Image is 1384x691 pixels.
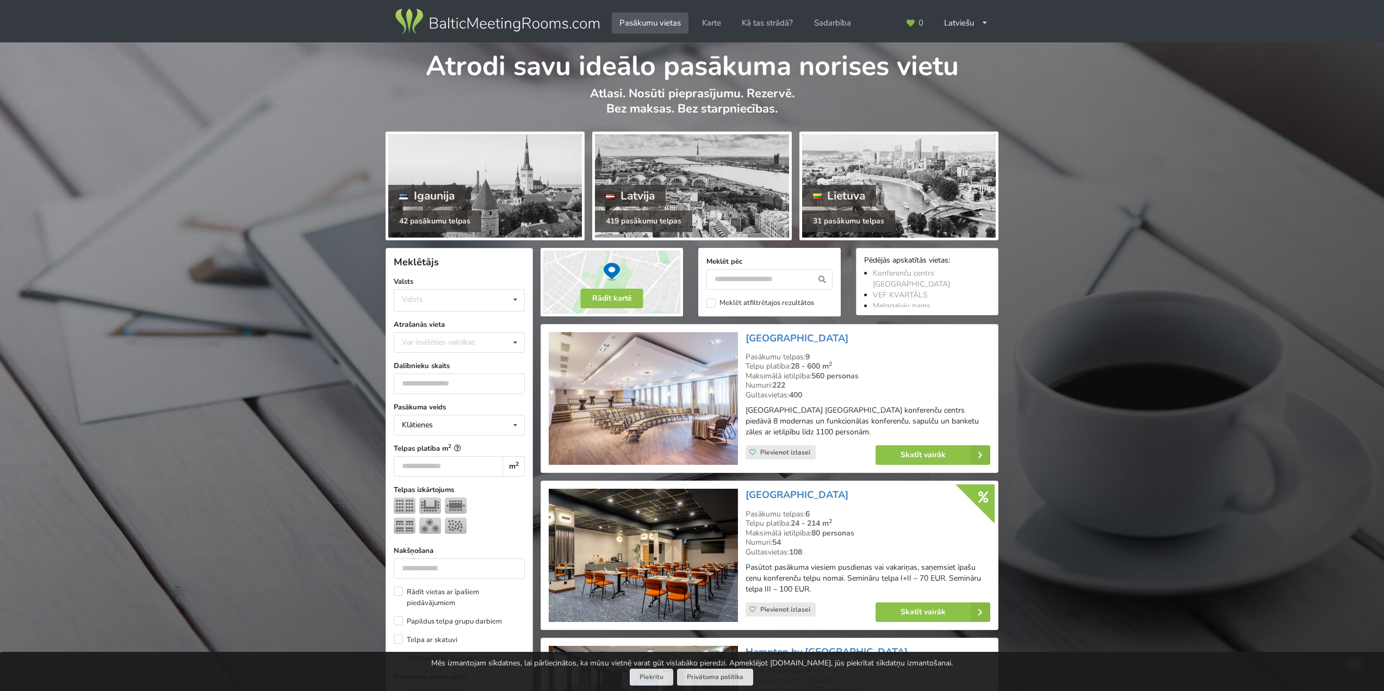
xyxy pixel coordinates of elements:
[811,528,854,538] strong: 80 personas
[829,517,832,525] sup: 2
[746,519,990,528] div: Telpu platība:
[388,210,481,232] div: 42 pasākumu telpas
[388,185,466,207] div: Igaunija
[394,587,525,608] label: Rādīt vietas ar īpašiem piedāvājumiem
[802,210,895,232] div: 31 pasākumu telpas
[402,421,433,429] div: Klātienes
[873,290,928,300] a: VEF KVARTĀLS
[394,360,525,371] label: Dalībnieku skaits
[829,360,832,368] sup: 2
[746,538,990,547] div: Numuri:
[386,42,998,84] h1: Atrodi savu ideālo pasākuma norises vietu
[918,19,923,27] span: 0
[760,448,810,457] span: Pievienot izlasei
[595,210,692,232] div: 419 pasākumu telpas
[864,256,990,266] div: Pēdējās apskatītās vietas:
[746,488,848,501] a: [GEOGRAPHIC_DATA]
[789,390,802,400] strong: 400
[791,361,832,371] strong: 28 - 600 m
[386,132,585,240] a: Igaunija 42 pasākumu telpas
[772,380,785,390] strong: 222
[394,402,525,413] label: Pasākuma veids
[746,362,990,371] div: Telpu platība:
[746,381,990,390] div: Numuri:
[592,132,791,240] a: Latvija 419 pasākumu telpas
[386,86,998,128] p: Atlasi. Nosūti pieprasījumu. Rezervē. Bez maksas. Bez starpniecības.
[394,634,457,645] label: Telpa ar skatuvi
[746,547,990,557] div: Gultasvietas:
[873,268,950,289] a: Konferenču centrs [GEOGRAPHIC_DATA]
[394,518,415,534] img: Klase
[549,332,737,465] img: Viesnīca | Rīga | Bellevue Park Hotel Riga
[694,13,729,34] a: Karte
[402,295,423,304] div: Valsts
[802,185,877,207] div: Lietuva
[394,484,525,495] label: Telpas izkārtojums
[746,390,990,400] div: Gultasvietas:
[419,518,441,534] img: Bankets
[630,669,673,686] button: Piekrītu
[399,336,500,348] div: Var izvēlēties vairākas
[419,497,441,514] img: U-Veids
[677,669,753,686] a: Privātuma politika
[394,319,525,330] label: Atrašanās vieta
[876,602,990,622] a: Skatīt vairāk
[746,562,990,595] p: Pasūtot pasākuma viesiem pusdienas vai vakariņas, saņemsiet īpašu cenu konferenču telpu nomai. Se...
[805,509,810,519] strong: 6
[746,509,990,519] div: Pasākumu telpas:
[502,456,525,477] div: m
[595,185,666,207] div: Latvija
[746,645,908,658] a: Hampton by [GEOGRAPHIC_DATA]
[746,332,848,345] a: [GEOGRAPHIC_DATA]
[876,445,990,465] a: Skatīt vairāk
[445,518,467,534] img: Pieņemšana
[394,276,525,287] label: Valsts
[799,132,998,240] a: Lietuva 31 pasākumu telpas
[806,13,859,34] a: Sadarbība
[581,289,643,308] button: Rādīt kartē
[549,489,737,622] img: Viesnīca | Rīga | Aston Hotel Riga
[873,301,930,311] a: Melngalvju nams
[394,545,525,556] label: Nakšņošana
[612,13,688,34] a: Pasākumu vietas
[936,13,996,34] div: Latviešu
[805,352,810,362] strong: 9
[789,547,802,557] strong: 108
[734,13,800,34] a: Kā tas strādā?
[394,443,525,454] label: Telpas platība m
[393,7,601,37] img: Baltic Meeting Rooms
[772,537,781,547] strong: 54
[448,443,451,450] sup: 2
[706,256,833,267] label: Meklēt pēc
[516,460,519,468] sup: 2
[746,352,990,362] div: Pasākumu telpas:
[706,298,814,308] label: Meklēt atfiltrētajos rezultātos
[445,497,467,514] img: Sapulce
[791,518,832,528] strong: 24 - 214 m
[746,528,990,538] div: Maksimālā ietilpība:
[760,605,810,614] span: Pievienot izlasei
[746,405,990,438] p: [GEOGRAPHIC_DATA] [GEOGRAPHIC_DATA] konferenču centrs piedāvā 8 modernas un funkcionālas konferen...
[394,616,502,627] label: Papildus telpa grupu darbiem
[394,497,415,514] img: Teātris
[746,371,990,381] div: Maksimālā ietilpība:
[541,248,683,316] img: Rādīt kartē
[811,371,859,381] strong: 560 personas
[394,256,439,269] span: Meklētājs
